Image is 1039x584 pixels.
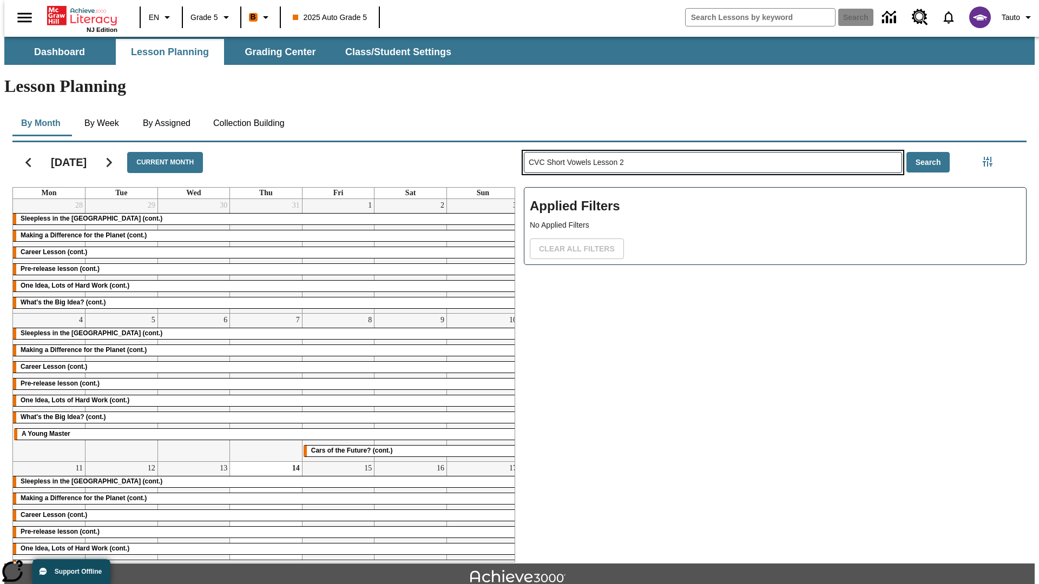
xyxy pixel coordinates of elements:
div: What's the Big Idea? (cont.) [13,412,519,423]
div: What's the Big Idea? (cont.) [13,560,519,571]
a: August 2, 2025 [438,199,446,212]
div: Sleepless in the Animal Kingdom (cont.) [13,328,519,339]
div: One Idea, Lots of Hard Work (cont.) [13,395,519,406]
button: Open side menu [9,2,41,34]
div: What's the Big Idea? (cont.) [13,297,519,308]
td: August 4, 2025 [13,313,86,461]
div: SubNavbar [4,37,1035,65]
div: Pre-release lesson (cont.) [13,527,519,537]
p: No Applied Filters [530,220,1021,231]
a: Friday [331,188,346,198]
div: One Idea, Lots of Hard Work (cont.) [13,281,519,291]
a: Saturday [403,188,418,198]
a: Thursday [257,188,275,198]
h2: [DATE] [51,156,87,169]
td: August 2, 2025 [374,199,447,314]
div: Career Lesson (cont.) [13,510,519,521]
input: search field [686,9,835,26]
span: Pre-release lesson (cont.) [21,528,100,535]
span: Grade 5 [190,12,218,23]
button: Filters Side menu [977,151,998,172]
a: Monday [40,188,59,198]
div: Applied Filters [524,187,1027,265]
button: Grade: Grade 5, Select a grade [186,8,237,27]
div: A Young Master [14,429,518,440]
a: August 1, 2025 [366,199,374,212]
a: August 14, 2025 [290,462,302,475]
a: August 6, 2025 [221,314,229,327]
td: August 3, 2025 [446,199,519,314]
span: Sleepless in the Animal Kingdom (cont.) [21,329,162,337]
span: Sleepless in the Animal Kingdom (cont.) [21,215,162,222]
span: Pre-release lesson (cont.) [21,265,100,273]
span: EN [149,12,159,23]
a: Home [47,5,117,26]
span: What's the Big Idea? (cont.) [21,298,106,306]
div: SubNavbar [4,39,461,65]
div: Pre-release lesson (cont.) [13,264,519,275]
button: Profile/Settings [997,8,1039,27]
span: B [251,10,256,24]
td: July 29, 2025 [86,199,158,314]
div: Making a Difference for the Planet (cont.) [13,345,519,356]
button: Grading Center [226,39,334,65]
span: NJ Edition [87,26,117,33]
td: August 5, 2025 [86,313,158,461]
a: August 7, 2025 [294,314,302,327]
a: Resource Center, Will open in new tab [905,3,935,32]
button: Lesson Planning [116,39,224,65]
span: Pre-release lesson (cont.) [21,380,100,387]
a: August 8, 2025 [366,314,374,327]
div: Career Lesson (cont.) [13,247,519,258]
a: July 28, 2025 [73,199,85,212]
td: August 1, 2025 [302,199,374,314]
button: Collection Building [205,110,293,136]
a: August 5, 2025 [149,314,157,327]
span: Career Lesson (cont.) [21,363,87,370]
span: Career Lesson (cont.) [21,248,87,256]
span: What's the Big Idea? (cont.) [21,413,106,421]
div: Sleepless in the Animal Kingdom (cont.) [13,476,519,487]
span: A Young Master [22,430,70,437]
a: August 17, 2025 [507,462,519,475]
td: August 9, 2025 [374,313,447,461]
div: Search [515,138,1027,562]
div: Making a Difference for the Planet (cont.) [13,230,519,241]
span: One Idea, Lots of Hard Work (cont.) [21,282,129,289]
a: August 10, 2025 [507,314,519,327]
span: Tauto [1002,12,1020,23]
span: Career Lesson (cont.) [21,511,87,519]
h1: Lesson Planning [4,76,1035,96]
td: July 30, 2025 [157,199,230,314]
div: One Idea, Lots of Hard Work (cont.) [13,543,519,554]
span: One Idea, Lots of Hard Work (cont.) [21,396,129,404]
div: Pre-release lesson (cont.) [13,379,519,389]
td: August 8, 2025 [302,313,374,461]
td: August 6, 2025 [157,313,230,461]
a: Notifications [935,3,963,31]
button: By Assigned [134,110,199,136]
a: Wednesday [184,188,203,198]
button: Search [906,152,950,173]
a: Sunday [475,188,491,198]
button: Support Offline [32,559,110,584]
span: 2025 Auto Grade 5 [293,12,367,23]
div: Career Lesson (cont.) [13,362,519,373]
button: Class/Student Settings [337,39,460,65]
a: August 12, 2025 [146,462,157,475]
span: Making a Difference for the Planet (cont.) [21,346,147,354]
a: August 9, 2025 [438,314,446,327]
a: August 11, 2025 [74,462,85,475]
span: Making a Difference for the Planet (cont.) [21,231,147,239]
span: Making a Difference for the Planet (cont.) [21,494,147,502]
img: avatar image [969,6,991,28]
a: July 29, 2025 [146,199,157,212]
td: July 31, 2025 [230,199,303,314]
a: August 13, 2025 [218,462,229,475]
a: Tuesday [113,188,129,198]
button: Current Month [127,152,203,173]
div: Sleepless in the Animal Kingdom (cont.) [13,214,519,224]
button: Previous [15,149,42,176]
button: By Month [12,110,69,136]
span: Cars of the Future? (cont.) [311,447,393,454]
